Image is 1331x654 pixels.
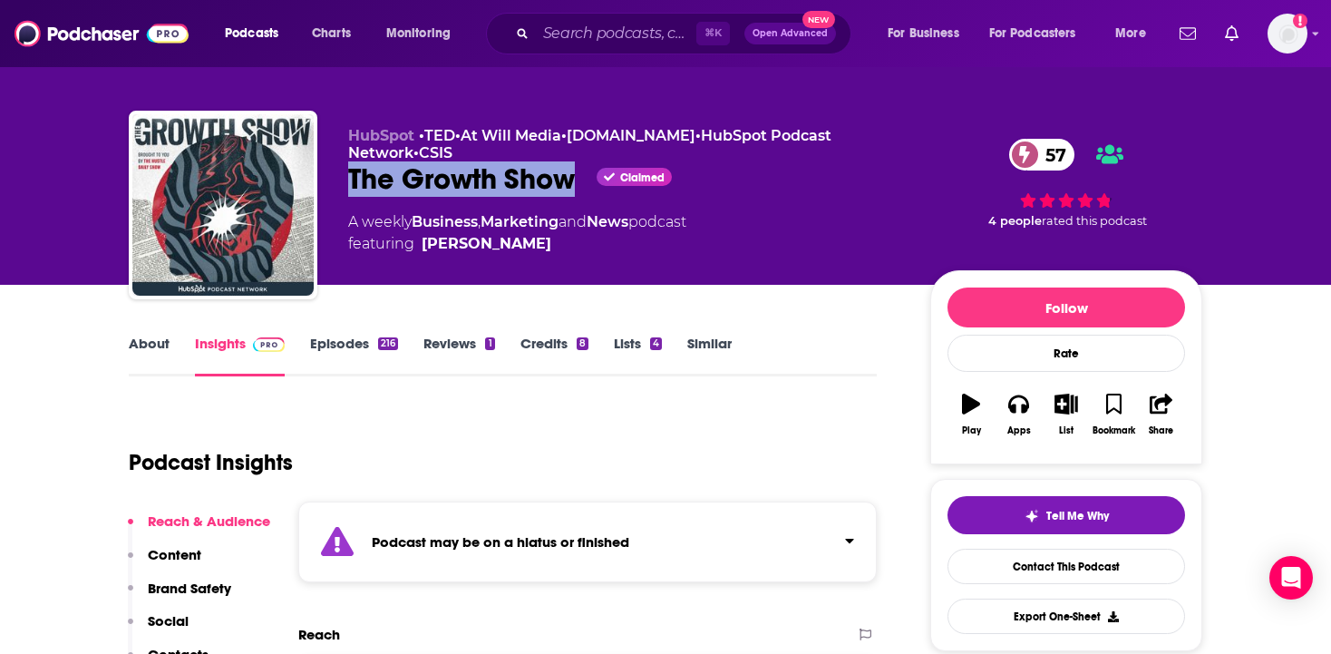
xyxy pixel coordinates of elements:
span: , [478,213,481,230]
div: 4 [650,337,662,350]
img: User Profile [1268,14,1307,54]
a: News [587,213,628,230]
span: ⌘ K [696,22,730,45]
span: • [561,127,695,144]
button: Open AdvancedNew [744,23,836,44]
a: Show notifications dropdown [1218,18,1246,49]
span: Tell Me Why [1046,509,1109,523]
span: More [1115,21,1146,46]
button: List [1043,382,1090,447]
a: Marketing [481,213,559,230]
button: Export One-Sheet [947,599,1185,634]
section: Click to expand status details [298,502,877,582]
span: New [802,11,835,28]
div: Open Intercom Messenger [1269,556,1313,600]
div: 57 4 peoplerated this podcast [930,127,1202,239]
button: Bookmark [1090,382,1137,447]
h2: Reach [298,626,340,643]
div: 216 [378,337,398,350]
span: rated this podcast [1042,214,1147,228]
span: For Podcasters [989,21,1076,46]
p: Social [148,612,189,630]
a: About [129,335,170,376]
a: Lists4 [614,335,662,376]
span: and [559,213,587,230]
span: 4 people [988,214,1042,228]
a: Show notifications dropdown [1172,18,1203,49]
img: Podchaser - Follow, Share and Rate Podcasts [15,16,189,51]
div: Search podcasts, credits, & more... [503,13,869,54]
strong: Podcast may be on a hiatus or finished [372,533,629,551]
span: HubSpot [348,127,414,144]
button: Follow [947,288,1185,327]
a: HubSpot Podcast Network [348,127,831,161]
span: Charts [312,21,351,46]
a: CSIS [419,144,452,161]
a: Charts [300,19,362,48]
span: 57 [1027,139,1075,171]
a: Business [412,213,478,230]
span: Open Advanced [753,29,828,38]
div: A weekly podcast [348,211,686,255]
svg: Add a profile image [1293,14,1307,28]
p: Reach & Audience [148,512,270,530]
span: • [413,144,452,161]
a: Reviews1 [423,335,494,376]
button: tell me why sparkleTell Me Why [947,496,1185,534]
div: 1 [485,337,494,350]
a: [DOMAIN_NAME] [567,127,695,144]
button: Apps [995,382,1042,447]
a: 57 [1009,139,1075,171]
span: • [348,127,831,161]
a: InsightsPodchaser Pro [195,335,285,376]
span: • [455,127,561,144]
span: featuring [348,233,686,255]
button: Brand Safety [128,580,231,613]
h1: Podcast Insights [129,449,293,476]
a: Episodes216 [310,335,398,376]
button: Play [947,382,995,447]
span: Claimed [620,173,665,182]
a: Meghan Keaney Anderson [422,233,551,255]
a: TED [424,127,455,144]
span: Monitoring [386,21,451,46]
a: Contact This Podcast [947,549,1185,584]
span: • [419,127,455,144]
button: Share [1138,382,1185,447]
span: For Business [888,21,959,46]
button: Reach & Audience [128,512,270,546]
div: 8 [577,337,588,350]
a: Similar [687,335,732,376]
img: Podchaser Pro [253,337,285,352]
button: open menu [977,19,1103,48]
img: The Growth Show [132,114,314,296]
button: Social [128,612,189,646]
div: Bookmark [1093,425,1135,436]
input: Search podcasts, credits, & more... [536,19,696,48]
button: open menu [875,19,982,48]
span: Podcasts [225,21,278,46]
div: Share [1149,425,1173,436]
button: open menu [374,19,474,48]
div: Apps [1007,425,1031,436]
p: Content [148,546,201,563]
div: List [1059,425,1074,436]
a: At Will Media [461,127,561,144]
button: open menu [1103,19,1169,48]
button: Content [128,546,201,580]
div: Play [962,425,981,436]
p: Brand Safety [148,580,231,597]
a: Credits8 [520,335,588,376]
img: tell me why sparkle [1025,509,1039,523]
button: Show profile menu [1268,14,1307,54]
span: Logged in as TrevorC [1268,14,1307,54]
button: open menu [212,19,302,48]
div: Rate [947,335,1185,372]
